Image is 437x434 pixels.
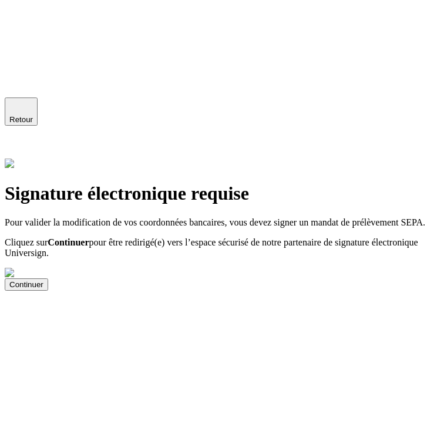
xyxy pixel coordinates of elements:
[5,278,48,291] button: Continuer
[5,237,48,247] span: Cliquez sur
[5,217,432,228] p: Pour valider la modification de vos coordonnées bancaires, vous devez signer un mandat de prélève...
[5,183,432,204] h1: Signature électronique requise
[5,268,54,278] img: universign
[5,159,14,168] img: alexis.png
[9,115,33,124] span: Retour
[9,280,43,289] div: Continuer
[5,97,38,126] button: Retour
[48,237,89,247] span: Continuer
[5,237,418,258] span: pour être redirigé(e) vers l’espace sécurisé de notre partenaire de signature électronique Univer...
